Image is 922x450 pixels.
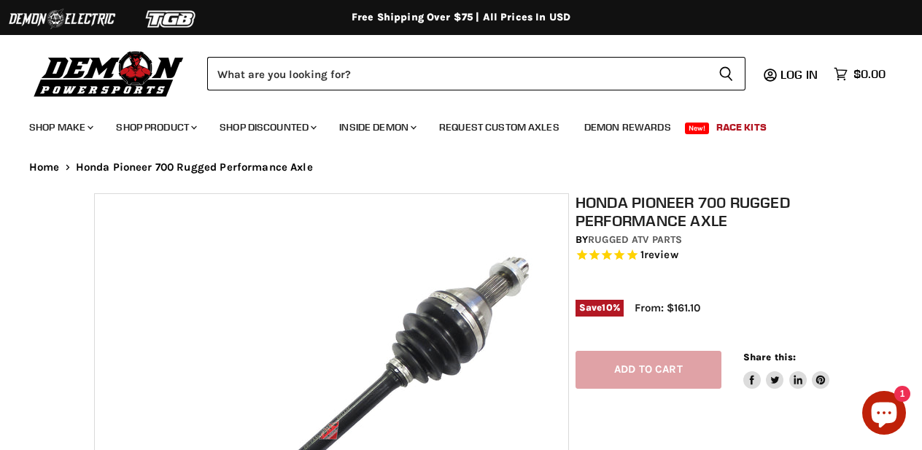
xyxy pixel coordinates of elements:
[117,5,226,33] img: TGB Logo 2
[853,67,886,81] span: $0.00
[743,352,796,362] span: Share this:
[576,232,834,248] div: by
[707,57,745,90] button: Search
[18,112,102,142] a: Shop Make
[7,5,117,33] img: Demon Electric Logo 2
[774,68,826,81] a: Log in
[328,112,425,142] a: Inside Demon
[780,67,818,82] span: Log in
[705,112,778,142] a: Race Kits
[207,57,745,90] form: Product
[18,106,882,142] ul: Main menu
[576,248,834,263] span: Rated 5.0 out of 5 stars 1 reviews
[76,161,313,174] span: Honda Pioneer 700 Rugged Performance Axle
[826,63,893,85] a: $0.00
[576,193,834,230] h1: Honda Pioneer 700 Rugged Performance Axle
[635,301,700,314] span: From: $161.10
[428,112,570,142] a: Request Custom Axles
[743,351,830,389] aside: Share this:
[573,112,682,142] a: Demon Rewards
[209,112,325,142] a: Shop Discounted
[207,57,707,90] input: Search
[858,391,910,438] inbox-online-store-chat: Shopify online store chat
[588,233,682,246] a: Rugged ATV Parts
[685,123,710,134] span: New!
[29,47,189,99] img: Demon Powersports
[644,249,678,262] span: review
[576,300,624,316] span: Save %
[105,112,206,142] a: Shop Product
[602,302,612,313] span: 10
[640,249,678,262] span: 1 reviews
[29,161,60,174] a: Home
